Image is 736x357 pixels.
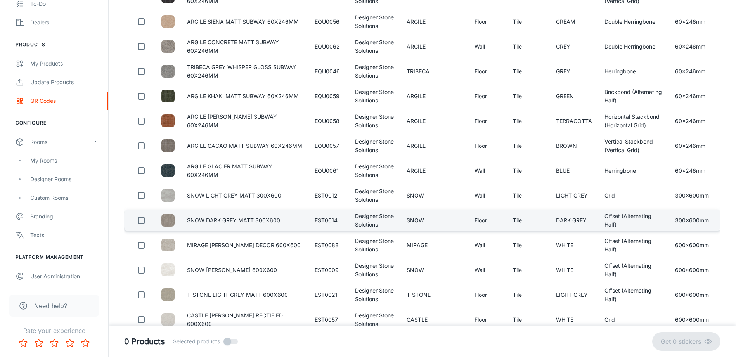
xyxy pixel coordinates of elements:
[30,175,100,184] div: Designer Rooms
[308,309,349,331] td: EST0057
[308,160,349,182] td: EQU0061
[349,135,400,157] td: Designer Stone Solutions
[181,284,308,306] td: T-STONE LIGHT GREY MATT 600X600
[349,61,400,82] td: Designer Stone Solutions
[349,309,400,331] td: Designer Stone Solutions
[181,259,308,281] td: SNOW [PERSON_NAME] 600X600
[30,97,100,105] div: QR Codes
[181,135,308,157] td: ARGILE CACAO MATT SUBWAY 60X246MM
[400,284,468,306] td: T-STONE
[669,160,720,182] td: 60x246mm
[669,61,720,82] td: 60x246mm
[308,210,349,231] td: EST0014
[308,110,349,132] td: EQU0058
[47,335,62,351] button: Rate 3 star
[507,210,550,231] td: Tile
[31,335,47,351] button: Rate 2 star
[30,18,100,27] div: Dealers
[349,234,400,256] td: Designer Stone Solutions
[468,135,507,157] td: Floor
[550,160,598,182] td: BLUE
[400,309,468,331] td: CASTLE
[669,234,720,256] td: 600x600mm
[598,309,669,331] td: Grid
[400,259,468,281] td: SNOW
[550,61,598,82] td: GREY
[34,301,67,310] span: Need help?
[507,85,550,107] td: Tile
[598,284,669,306] td: Offset (Alternating Half)
[30,212,100,221] div: Branding
[468,284,507,306] td: Floor
[400,110,468,132] td: ARGILE
[400,234,468,256] td: MIRAGE
[468,259,507,281] td: Wall
[669,11,720,33] td: 60x246mm
[507,160,550,182] td: Tile
[349,259,400,281] td: Designer Stone Solutions
[550,234,598,256] td: WHITE
[468,85,507,107] td: Floor
[349,110,400,132] td: Designer Stone Solutions
[598,234,669,256] td: Offset (Alternating Half)
[669,309,720,331] td: 600x600mm
[308,61,349,82] td: EQU0046
[400,185,468,206] td: SNOW
[30,138,94,146] div: Rooms
[181,309,308,331] td: CASTLE [PERSON_NAME] RECTIFIED 600X600
[30,156,100,165] div: My Rooms
[468,234,507,256] td: Wall
[400,11,468,33] td: ARGILE
[400,61,468,82] td: TRIBECA
[349,11,400,33] td: Designer Stone Solutions
[669,85,720,107] td: 60x246mm
[507,259,550,281] td: Tile
[124,336,165,347] h5: 0 Products
[550,284,598,306] td: LIGHT GREY
[30,78,100,87] div: Update Products
[507,11,550,33] td: Tile
[598,210,669,231] td: Offset (Alternating Half)
[181,210,308,231] td: SNOW DARK GREY MATT 300X600
[349,160,400,182] td: Designer Stone Solutions
[507,135,550,157] td: Tile
[349,36,400,57] td: Designer Stone Solutions
[669,110,720,132] td: 60x246mm
[400,36,468,57] td: ARGILE
[349,210,400,231] td: Designer Stone Solutions
[78,335,93,351] button: Rate 5 star
[669,284,720,306] td: 600x600mm
[62,335,78,351] button: Rate 4 star
[308,11,349,33] td: EQU0056
[598,61,669,82] td: Herringbone
[669,36,720,57] td: 60x246mm
[349,85,400,107] td: Designer Stone Solutions
[308,259,349,281] td: EST0009
[400,160,468,182] td: ARGILE
[181,185,308,206] td: SNOW LIGHT GREY MATT 300X600
[400,210,468,231] td: SNOW
[181,61,308,82] td: TRIBECA GREY WHISPER GLOSS SUBWAY 60X246MM
[468,61,507,82] td: Floor
[181,36,308,57] td: ARGILE CONCRETE MATT SUBWAY 60X246MM
[550,110,598,132] td: TERRACOTTA
[468,210,507,231] td: Floor
[550,11,598,33] td: CREAM
[30,194,100,202] div: Custom Rooms
[507,110,550,132] td: Tile
[30,231,100,239] div: Texts
[181,234,308,256] td: MIRAGE [PERSON_NAME] DECOR 600X600
[181,85,308,107] td: ARGILE KHAKI MATT SUBWAY 60X246MM
[308,36,349,57] td: EQU0062
[468,309,507,331] td: Floor
[669,185,720,206] td: 300x600mm
[181,11,308,33] td: ARGILE SIENA MATT SUBWAY 60X246MM
[308,185,349,206] td: EST0012
[598,11,669,33] td: Double Herringbone
[507,284,550,306] td: Tile
[550,210,598,231] td: DARK GREY
[598,135,669,157] td: Vertical Stackbond (Vertical Grid)
[598,259,669,281] td: Offset (Alternating Half)
[598,110,669,132] td: Horizontal Stackbond (Horizontal Grid)
[598,36,669,57] td: Double Herringbone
